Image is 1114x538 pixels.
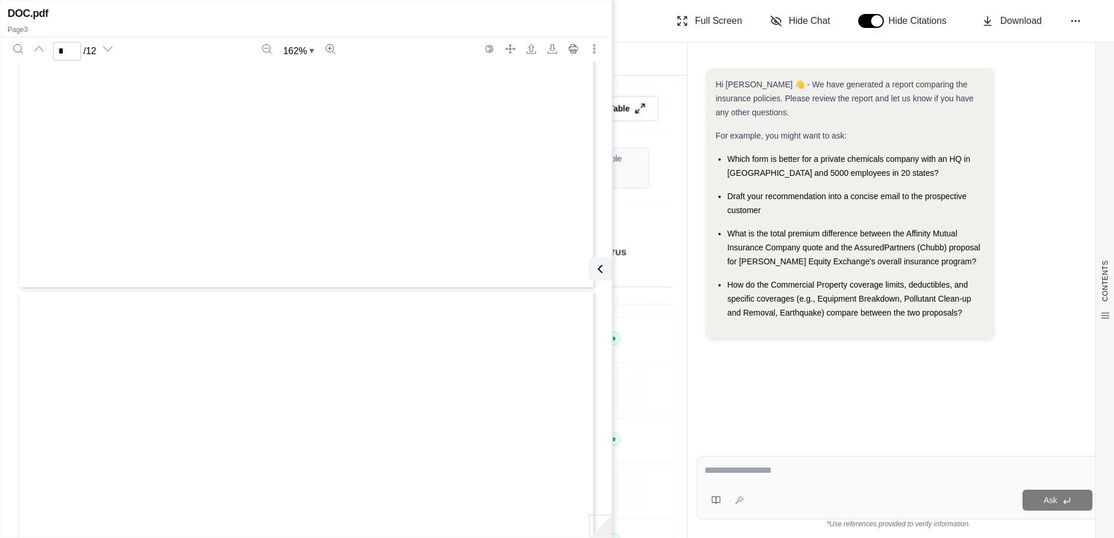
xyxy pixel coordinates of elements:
[501,40,520,58] button: Full screen
[727,280,971,317] span: How do the Commercial Property coverage limits, deductibles, and specific coverages (e.g., Equipm...
[570,153,622,164] span: Not Applicable
[1000,14,1042,28] span: Download
[8,25,605,34] p: Page 3
[697,519,1100,529] div: *Use references provided to verify information.
[30,40,48,58] button: Previous page
[715,80,974,117] span: Hi [PERSON_NAME] 👋 - We have generated a report comparing the insurance policies. Please review t...
[53,42,81,61] input: Enter a page number
[727,192,967,215] span: Draft your recommendation into a concise email to the prospective customer
[611,334,616,343] span: ●
[1044,495,1057,505] span: Ask
[98,40,117,58] button: Next page
[543,40,562,58] button: Download
[564,40,583,58] button: Print
[1101,260,1110,302] span: CONTENTS
[258,40,276,58] button: Zoom out
[607,331,621,349] button: ●
[585,40,604,58] button: More actions
[727,229,980,266] span: What is the total premium difference between the Affinity Mutual Insurance Company quote and the ...
[522,40,541,58] button: Open file
[283,44,307,58] span: 162 %
[278,42,319,61] button: Zoom document
[611,434,616,444] span: ●
[83,44,96,58] span: / 12
[889,14,954,28] span: Hide Citations
[789,14,830,28] span: Hide Chat
[581,240,641,266] th: Status
[8,5,48,22] h2: DOC.pdf
[565,95,659,121] button: Expand Table
[607,432,621,450] button: ●
[727,154,970,178] span: Which form is better for a private chemicals company with an HQ in [GEOGRAPHIC_DATA] and 5000 emp...
[672,9,747,33] button: Full Screen
[766,9,835,33] button: Hide Chat
[977,9,1046,33] button: Download
[480,40,499,58] button: Switch to the dark theme
[1023,490,1092,511] button: Ask
[9,40,27,58] button: Search
[715,131,847,140] span: For example, you might want to ask:
[577,102,630,114] span: Expand Table
[321,40,340,58] button: Zoom in
[695,14,742,28] span: Full Screen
